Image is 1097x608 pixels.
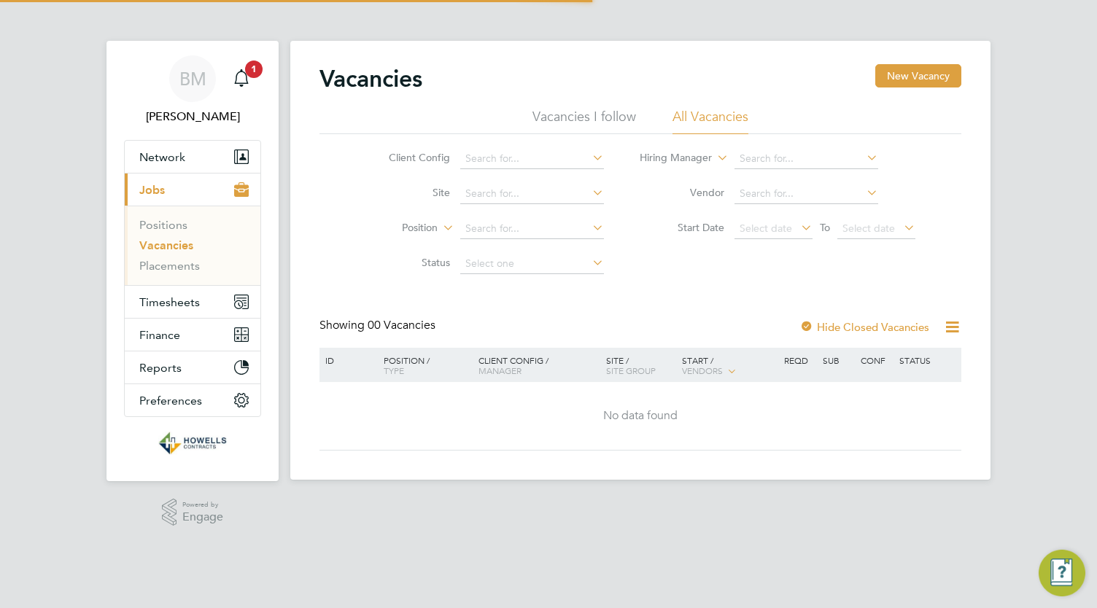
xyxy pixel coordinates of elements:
input: Search for... [460,219,604,239]
div: Site / [602,348,679,383]
label: Status [366,256,450,269]
div: Jobs [125,206,260,285]
span: Network [139,150,185,164]
label: Start Date [640,221,724,234]
a: BM[PERSON_NAME] [124,55,261,125]
h2: Vacancies [319,64,422,93]
label: Client Config [366,151,450,164]
a: Vacancies [139,238,193,252]
span: Timesheets [139,295,200,309]
button: Reports [125,351,260,383]
div: ID [322,348,373,373]
a: Placements [139,259,200,273]
label: Vendor [640,186,724,199]
label: Position [354,221,438,235]
span: Engage [182,511,223,523]
div: No data found [322,408,959,424]
span: Type [384,365,404,376]
button: Timesheets [125,286,260,318]
span: 00 Vacancies [368,318,435,332]
nav: Main navigation [106,41,279,481]
li: All Vacancies [672,108,748,134]
div: Start / [678,348,780,384]
img: wearehowells-logo-retina.png [158,432,227,455]
span: Select date [740,222,792,235]
label: Hiring Manager [628,151,712,165]
button: Network [125,141,260,173]
span: Preferences [139,394,202,408]
a: 1 [227,55,256,102]
div: Showing [319,318,438,333]
div: Client Config / [475,348,602,383]
label: Hide Closed Vacancies [799,320,929,334]
input: Search for... [460,149,604,169]
span: Finance [139,328,180,342]
span: Vendors [682,365,723,376]
span: BM [179,69,206,88]
a: Positions [139,218,187,232]
button: Finance [125,319,260,351]
button: Engage Resource Center [1039,550,1085,596]
span: Bianca Manser [124,108,261,125]
li: Vacancies I follow [532,108,636,134]
div: Status [896,348,959,373]
button: New Vacancy [875,64,961,87]
span: Site Group [606,365,656,376]
a: Powered byEngage [162,499,224,526]
label: Site [366,186,450,199]
span: 1 [245,61,263,78]
button: Jobs [125,174,260,206]
span: Manager [478,365,522,376]
input: Search for... [734,149,878,169]
span: To [815,218,834,237]
div: Position / [373,348,475,383]
span: Powered by [182,499,223,511]
div: Sub [819,348,857,373]
div: Conf [857,348,895,373]
span: Reports [139,361,182,375]
div: Reqd [780,348,818,373]
span: Jobs [139,183,165,197]
input: Search for... [734,184,878,204]
input: Search for... [460,184,604,204]
span: Select date [842,222,895,235]
input: Select one [460,254,604,274]
a: Go to home page [124,432,261,455]
button: Preferences [125,384,260,416]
